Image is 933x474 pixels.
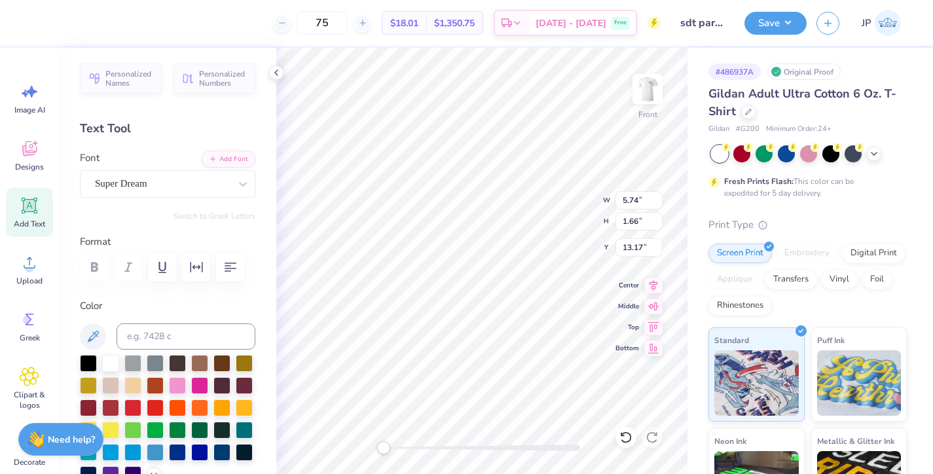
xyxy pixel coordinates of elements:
[536,16,606,30] span: [DATE] - [DATE]
[817,434,894,448] span: Metallic & Glitter Ink
[708,270,761,289] div: Applique
[48,433,95,446] strong: Need help?
[174,211,255,221] button: Switch to Greek Letters
[297,11,348,35] input: – –
[714,350,799,416] img: Standard
[766,124,832,135] span: Minimum Order: 24 +
[875,10,901,36] img: Jade Paneduro
[80,234,255,249] label: Format
[821,270,858,289] div: Vinyl
[614,18,627,27] span: Free
[615,343,639,354] span: Bottom
[744,12,807,35] button: Save
[708,296,772,316] div: Rhinestones
[390,16,418,30] span: $18.01
[15,162,44,172] span: Designs
[856,10,907,36] a: JP
[174,64,255,94] button: Personalized Numbers
[862,270,892,289] div: Foil
[80,120,255,137] div: Text Tool
[377,441,390,454] div: Accessibility label
[434,16,475,30] span: $1,350.75
[767,64,841,80] div: Original Proof
[765,270,817,289] div: Transfers
[634,76,661,102] img: Front
[817,333,845,347] span: Puff Ink
[708,244,772,263] div: Screen Print
[615,301,639,312] span: Middle
[20,333,40,343] span: Greek
[708,124,729,135] span: Gildan
[14,457,45,467] span: Decorate
[202,151,255,168] button: Add Font
[199,69,247,88] span: Personalized Numbers
[842,244,906,263] div: Digital Print
[724,176,794,187] strong: Fresh Prints Flash:
[708,86,896,119] span: Gildan Adult Ultra Cotton 6 Oz. T-Shirt
[817,350,902,416] img: Puff Ink
[736,124,759,135] span: # G200
[714,333,749,347] span: Standard
[724,175,885,199] div: This color can be expedited for 5 day delivery.
[80,151,100,166] label: Font
[16,276,43,286] span: Upload
[80,64,162,94] button: Personalized Names
[708,64,761,80] div: # 486937A
[862,16,871,31] span: JP
[80,299,255,314] label: Color
[708,217,907,232] div: Print Type
[638,109,657,120] div: Front
[615,280,639,291] span: Center
[776,244,838,263] div: Embroidery
[670,10,735,36] input: Untitled Design
[8,390,51,410] span: Clipart & logos
[105,69,154,88] span: Personalized Names
[615,322,639,333] span: Top
[14,219,45,229] span: Add Text
[714,434,746,448] span: Neon Ink
[117,323,255,350] input: e.g. 7428 c
[14,105,45,115] span: Image AI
